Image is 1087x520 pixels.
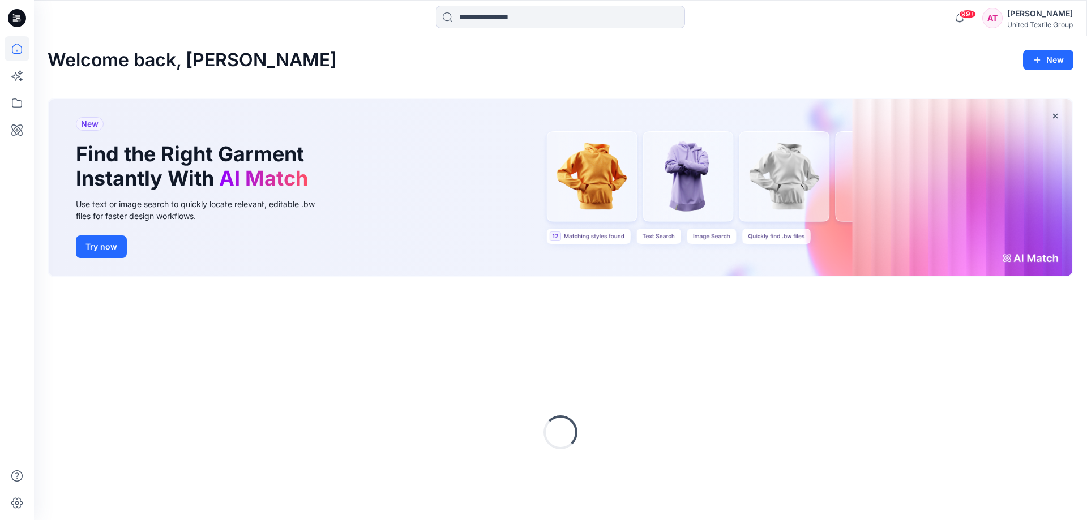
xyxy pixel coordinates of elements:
[76,142,314,191] h1: Find the Right Garment Instantly With
[48,50,337,71] h2: Welcome back, [PERSON_NAME]
[76,198,331,222] div: Use text or image search to quickly locate relevant, editable .bw files for faster design workflows.
[81,117,99,131] span: New
[1023,50,1073,70] button: New
[982,8,1003,28] div: AT
[1007,20,1073,29] div: United Textile Group
[219,166,308,191] span: AI Match
[1007,7,1073,20] div: [PERSON_NAME]
[76,235,127,258] button: Try now
[959,10,976,19] span: 99+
